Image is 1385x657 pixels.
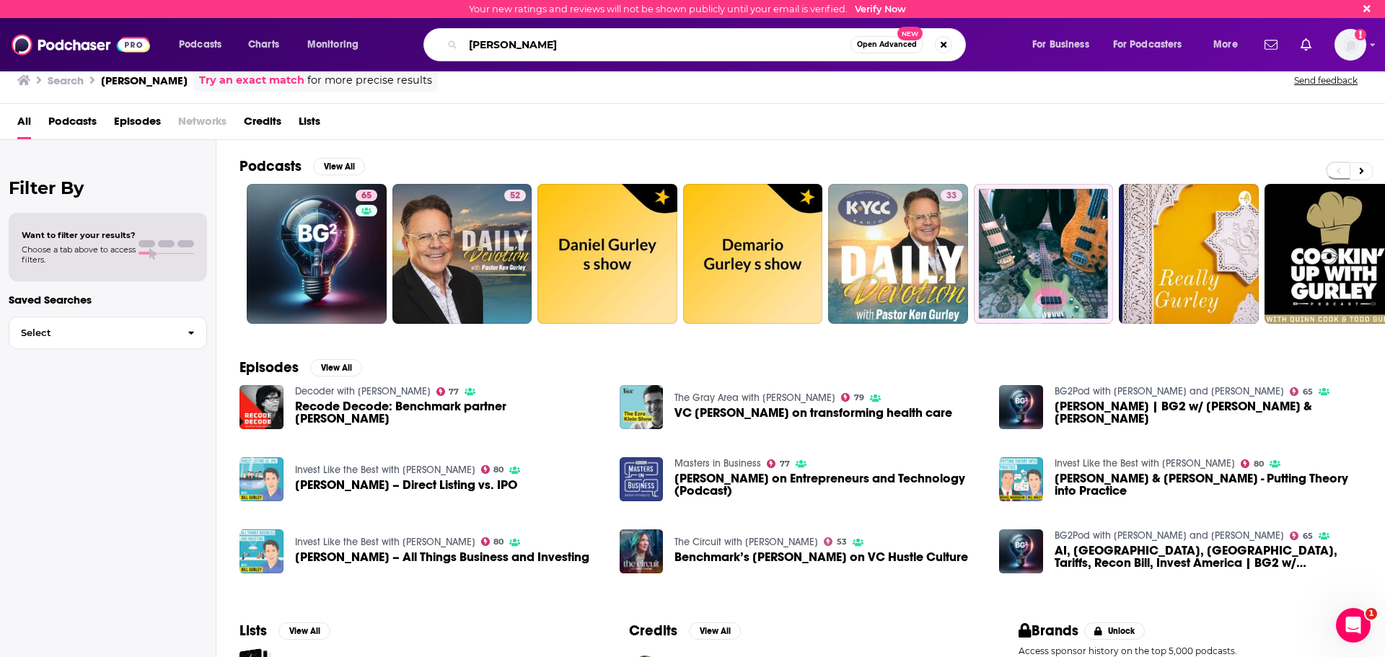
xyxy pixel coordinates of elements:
a: Bill Gurley on Entrepreneurs and Technology (Podcast) [674,472,982,497]
a: 80 [481,465,504,474]
a: Masters in Business [674,457,761,469]
span: Charts [248,35,279,55]
span: [PERSON_NAME] – Direct Listing vs. IPO [295,479,517,491]
a: Benchmark’s Bill Gurley on VC Hustle Culture [620,529,664,573]
span: Credits [244,110,281,139]
button: open menu [169,33,240,56]
span: 52 [510,189,520,203]
a: All [17,110,31,139]
img: Bill Gurley – All Things Business and Investing [239,529,283,573]
a: 65 [1290,387,1313,396]
span: 77 [449,389,459,395]
span: 65 [361,189,371,203]
span: 80 [493,467,504,473]
span: [PERSON_NAME] & [PERSON_NAME] - Putting Theory into Practice [1055,472,1362,497]
h3: Search [48,74,84,87]
a: EpisodesView All [239,358,362,376]
a: CreditsView All [629,622,741,640]
a: Invest Like the Best with Patrick O'Shaughnessy [295,536,475,548]
a: 77 [767,459,790,468]
img: Recode Decode: Benchmark partner Bill Gurley [239,385,283,429]
img: User Profile [1335,29,1366,61]
a: The Circuit with Emily Chang [674,536,818,548]
img: Bill Gurley on Entrepreneurs and Technology (Podcast) [620,457,664,501]
span: 65 [1303,389,1313,395]
img: Bill Gurley – Direct Listing vs. IPO [239,457,283,501]
a: BG2Pod with Brad Gerstner and Bill Gurley [1055,385,1284,397]
svg: Email not verified [1355,29,1366,40]
h2: Lists [239,622,267,640]
button: Show profile menu [1335,29,1366,61]
span: Want to filter your results? [22,230,136,240]
a: ListsView All [239,622,330,640]
a: 52 [392,184,532,324]
a: Lists [299,110,320,139]
span: 33 [946,189,957,203]
span: Benchmark’s [PERSON_NAME] on VC Hustle Culture [674,551,968,563]
a: 77 [436,387,460,396]
h2: Podcasts [239,157,302,175]
a: Verify Now [855,4,906,14]
span: 53 [837,539,847,545]
iframe: Intercom live chat [1336,608,1371,643]
a: Invest Like the Best with Patrick O'Shaughnessy [295,464,475,476]
a: 80 [481,537,504,546]
a: Show notifications dropdown [1295,32,1317,57]
span: For Business [1032,35,1089,55]
span: [PERSON_NAME] – All Things Business and Investing [295,551,589,563]
button: open menu [1203,33,1256,56]
div: Search podcasts, credits, & more... [437,28,980,61]
span: 65 [1303,533,1313,539]
button: Unlock [1084,622,1146,640]
h2: Episodes [239,358,299,376]
span: Networks [178,110,227,139]
a: Podcasts [48,110,97,139]
a: Benchmark’s Bill Gurley on VC Hustle Culture [674,551,968,563]
a: PodcastsView All [239,157,365,175]
span: New [897,27,923,40]
button: open menu [1104,33,1203,56]
h2: Filter By [9,177,207,198]
a: 33 [828,184,968,324]
span: [PERSON_NAME] | BG2 w/ [PERSON_NAME] & [PERSON_NAME] [1055,400,1362,425]
span: Choose a tab above to access filters. [22,244,136,265]
span: 80 [493,539,504,545]
a: Bill Gurley & Michael Mauboussin - Putting Theory into Practice [999,457,1043,501]
a: 33 [941,190,962,201]
a: 65 [247,184,387,324]
button: View All [278,622,330,640]
img: Satya Nadella | BG2 w/ Bill Gurley & Brad Gerstner [999,385,1043,429]
span: 80 [1254,461,1264,467]
a: Try an exact match [199,72,304,89]
a: 80 [1241,459,1264,468]
a: Episodes [114,110,161,139]
a: Recode Decode: Benchmark partner Bill Gurley [295,400,602,425]
span: AI, [GEOGRAPHIC_DATA], [GEOGRAPHIC_DATA], Tariffs, Recon Bill, Invest America | BG2 w/ [PERSON_NA... [1055,544,1362,569]
span: For Podcasters [1113,35,1182,55]
a: 65 [1290,532,1313,540]
p: Saved Searches [9,293,207,307]
button: open menu [1022,33,1107,56]
h3: [PERSON_NAME] [101,74,188,87]
a: VC Bill Gurley on transforming health care [620,385,664,429]
h2: Credits [629,622,677,640]
a: The Gray Area with Sean Illing [674,392,835,404]
span: [PERSON_NAME] on Entrepreneurs and Technology (Podcast) [674,472,982,497]
input: Search podcasts, credits, & more... [463,33,850,56]
a: AI, Middle East, China, Tariffs, Recon Bill, Invest America | BG2 w/ Bill Gurley & Brad Gerstner [1055,544,1362,569]
button: View All [689,622,741,640]
span: for more precise results [307,72,432,89]
a: Decoder with Nilay Patel [295,385,431,397]
a: Bill Gurley – Direct Listing vs. IPO [295,479,517,491]
button: Send feedback [1290,74,1362,87]
span: Recode Decode: Benchmark partner [PERSON_NAME] [295,400,602,425]
button: Open AdvancedNew [850,36,923,53]
a: AI, Middle East, China, Tariffs, Recon Bill, Invest America | BG2 w/ Bill Gurley & Brad Gerstner [999,529,1043,573]
div: Your new ratings and reviews will not be shown publicly until your email is verified. [469,4,906,14]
